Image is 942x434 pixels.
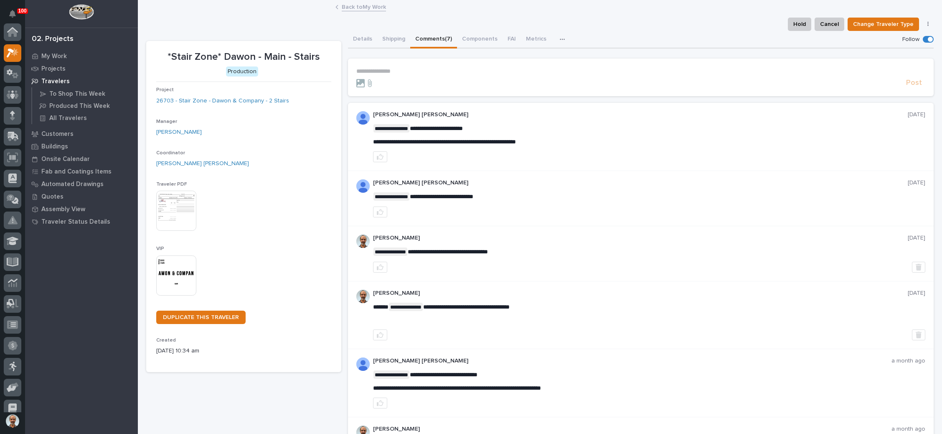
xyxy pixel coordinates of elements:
button: Components [457,31,503,49]
span: Post [906,78,922,88]
span: Change Traveler Type [853,19,914,29]
p: To Shop This Week [49,90,105,98]
button: Metrics [521,31,551,49]
p: [PERSON_NAME] [PERSON_NAME] [373,111,908,118]
a: To Shop This Week [32,88,138,100]
a: Fab and Coatings Items [25,165,138,178]
div: Notifications100 [10,10,21,23]
a: Travelers [25,75,138,87]
button: Cancel [815,18,844,31]
p: Quotes [41,193,63,201]
img: AD_cMMRcK_lR-hunIWE1GUPcUjzJ19X9Uk7D-9skk6qMORDJB_ZroAFOMmnE07bDdh4EHUMJPuIZ72TfOWJm2e1TqCAEecOOP... [356,357,370,371]
a: Back toMy Work [342,2,386,11]
p: a month ago [891,426,925,433]
a: My Work [25,50,138,62]
button: Shipping [377,31,410,49]
p: Assembly View [41,206,85,213]
button: Comments (7) [410,31,457,49]
button: like this post [373,398,387,408]
p: [DATE] [908,179,925,186]
a: All Travelers [32,112,138,124]
a: Traveler Status Details [25,215,138,228]
img: AOh14GhUnP333BqRmXh-vZ-TpYZQaFVsuOFmGre8SRZf2A=s96-c [356,290,370,303]
span: Hold [793,19,806,29]
p: [PERSON_NAME] [PERSON_NAME] [373,179,908,186]
p: *Stair Zone* Dawon - Main - Stairs [156,51,331,63]
a: 26703 - Stair Zone - Dawon & Company - 2 Stairs [156,97,289,105]
button: Hold [788,18,811,31]
p: Follow [902,36,919,43]
img: AD_cMMRcK_lR-hunIWE1GUPcUjzJ19X9Uk7D-9skk6qMORDJB_ZroAFOMmnE07bDdh4EHUMJPuIZ72TfOWJm2e1TqCAEecOOP... [356,179,370,193]
div: Production [226,66,258,77]
p: [PERSON_NAME] [PERSON_NAME] [373,357,891,365]
span: VIP [156,246,164,251]
a: Onsite Calendar [25,153,138,165]
span: Cancel [820,19,839,29]
button: like this post [373,151,387,162]
p: Projects [41,65,66,73]
a: DUPLICATE THIS TRAVELER [156,311,246,324]
button: Notifications [4,5,21,23]
p: [DATE] [908,235,925,242]
button: FAI [503,31,521,49]
p: Customers [41,130,74,138]
img: AD_cMMRcK_lR-hunIWE1GUPcUjzJ19X9Uk7D-9skk6qMORDJB_ZroAFOMmnE07bDdh4EHUMJPuIZ72TfOWJm2e1TqCAEecOOP... [356,111,370,125]
p: 100 [18,8,27,14]
p: Buildings [41,143,68,151]
p: Fab and Coatings Items [41,168,112,176]
p: Onsite Calendar [41,156,90,163]
button: Delete post [912,262,925,273]
button: like this post [373,262,387,273]
button: like this post [373,207,387,217]
a: [PERSON_NAME] [156,128,202,137]
span: Traveler PDF [156,182,187,187]
button: users-avatar [4,412,21,430]
button: Change Traveler Type [848,18,919,31]
span: Coordinator [156,151,185,156]
p: [DATE] 10:34 am [156,347,331,355]
p: [PERSON_NAME] [373,235,908,242]
button: Details [348,31,377,49]
p: Automated Drawings [41,181,104,188]
p: [DATE] [908,111,925,118]
p: My Work [41,53,67,60]
a: [PERSON_NAME] [PERSON_NAME] [156,159,249,168]
p: [PERSON_NAME] [373,290,908,297]
button: like this post [373,329,387,340]
span: Manager [156,119,177,124]
a: Produced This Week [32,100,138,112]
img: AOh14GhUnP333BqRmXh-vZ-TpYZQaFVsuOFmGre8SRZf2A=s96-c [356,235,370,248]
p: [PERSON_NAME] [373,426,891,433]
a: Quotes [25,190,138,203]
span: DUPLICATE THIS TRAVELER [163,314,239,320]
p: a month ago [891,357,925,365]
p: Traveler Status Details [41,218,110,226]
div: 02. Projects [32,35,74,44]
a: Projects [25,62,138,75]
a: Customers [25,128,138,140]
span: Project [156,87,174,92]
button: Delete post [912,329,925,340]
p: All Travelers [49,115,87,122]
span: Created [156,338,176,343]
button: Post [903,78,925,88]
img: Workspace Logo [69,4,94,20]
a: Automated Drawings [25,178,138,190]
p: Produced This Week [49,102,110,110]
p: Travelers [41,78,70,85]
p: [DATE] [908,290,925,297]
a: Assembly View [25,203,138,215]
a: Buildings [25,140,138,153]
